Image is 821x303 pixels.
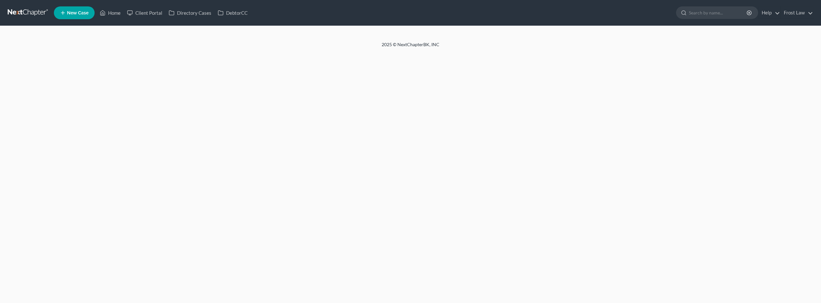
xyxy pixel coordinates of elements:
a: DebtorCC [215,7,251,19]
a: Directory Cases [165,7,215,19]
div: 2025 © NextChapterBK, INC [228,41,593,53]
a: Frost Law [781,7,813,19]
a: Help [758,7,780,19]
a: Client Portal [124,7,165,19]
a: Home [97,7,124,19]
span: New Case [67,11,89,15]
input: Search by name... [689,7,748,19]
